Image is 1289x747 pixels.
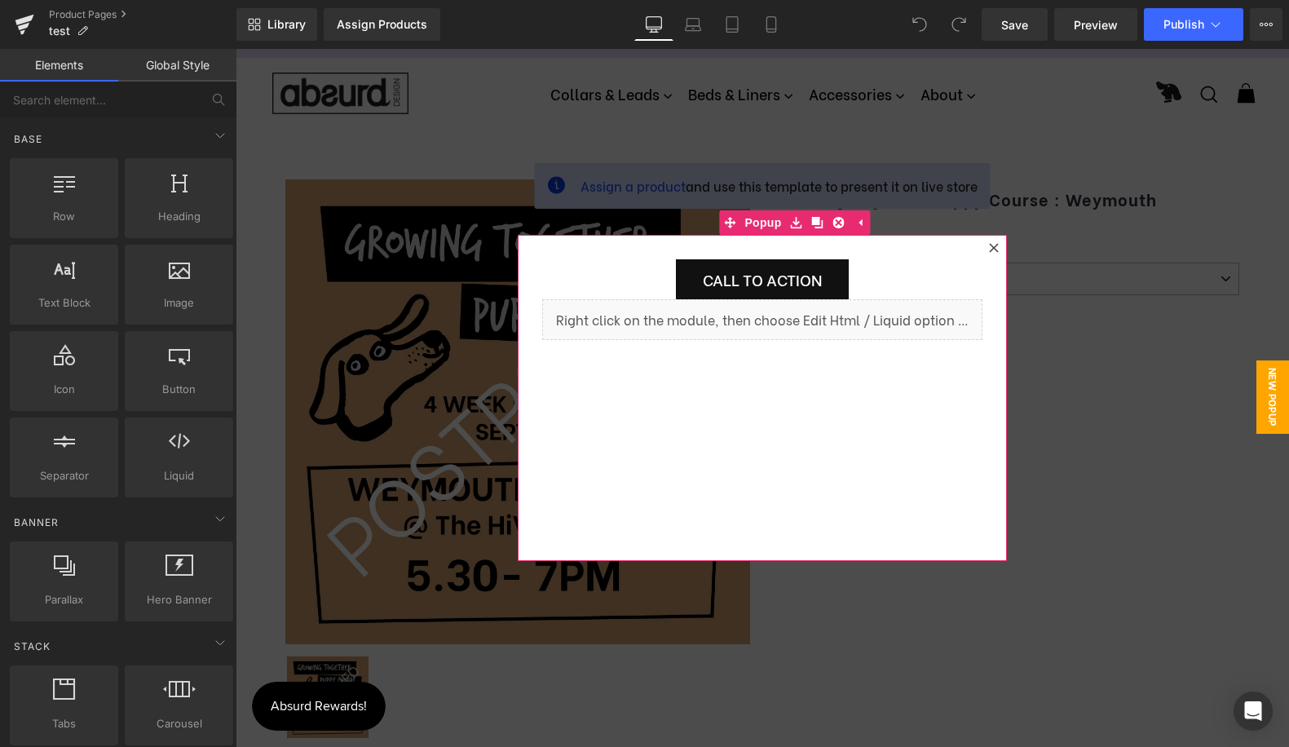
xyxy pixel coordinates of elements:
span: test [49,24,70,38]
span: New Popup [1021,312,1053,385]
a: Laptop [673,8,713,41]
a: Expand / Collapse [614,161,635,186]
span: Image [130,294,228,312]
span: Base [12,131,44,147]
a: Preview [1054,8,1137,41]
button: Redo [942,8,975,41]
button: Publish [1144,8,1243,41]
a: Product Pages [49,8,236,21]
span: Row [15,208,113,225]
a: Global Style [118,49,236,82]
span: Banner [12,515,60,530]
span: Carousel [130,715,228,732]
span: Tabs [15,715,113,732]
span: Button [130,381,228,398]
a: Delete Module [593,161,614,186]
div: Assign Products [337,18,427,31]
span: Icon [15,381,113,398]
a: Clone Module [572,161,593,186]
a: Save module [550,161,572,186]
button: Undo [903,8,936,41]
a: New Library [236,8,317,41]
a: Call To Action [440,210,613,250]
span: Parallax [15,591,113,608]
span: Call To Action [467,219,586,241]
a: Tablet [713,8,752,41]
span: Separator [15,467,113,484]
span: Save [1001,16,1028,33]
span: Popup [505,161,550,186]
a: Mobile [752,8,791,41]
span: Liquid [130,467,228,484]
span: Preview [1074,16,1118,33]
div: Open Intercom Messenger [1234,692,1273,731]
span: Publish [1163,18,1204,31]
a: Desktop [634,8,673,41]
button: More [1250,8,1282,41]
span: Stack [12,639,52,654]
span: Heading [130,208,228,225]
span: Hero Banner [130,591,228,608]
span: Text Block [15,294,113,312]
span: Library [267,17,306,32]
iframe: Button to open loyalty program pop-up [16,633,150,682]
